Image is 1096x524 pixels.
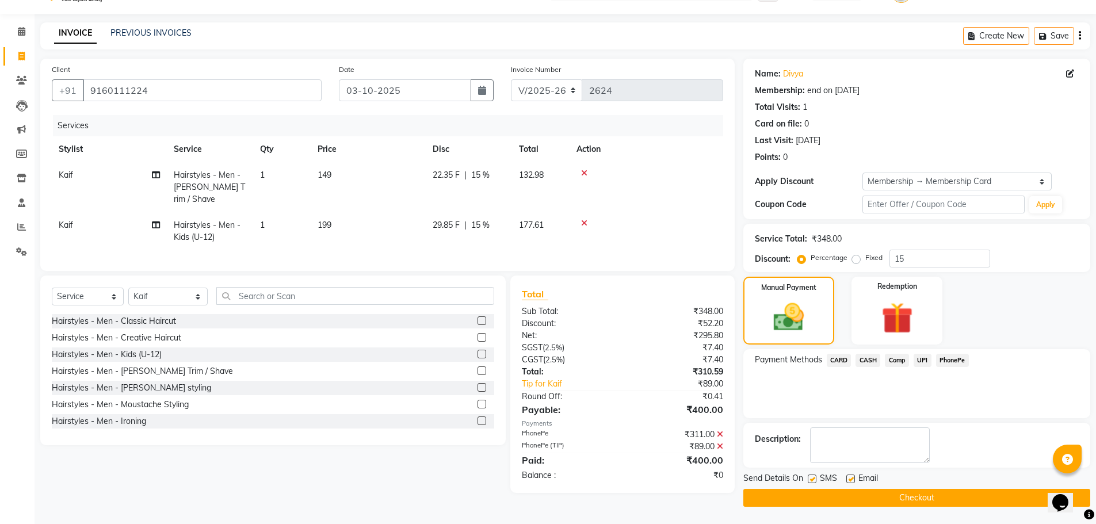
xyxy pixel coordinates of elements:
span: Payment Methods [755,354,822,366]
div: ₹400.00 [623,453,732,467]
div: ₹89.00 [623,441,732,453]
span: 22.35 F [433,169,460,181]
div: [DATE] [796,135,820,147]
div: ₹348.00 [623,305,732,318]
div: Net: [513,330,623,342]
div: PhonePe [513,429,623,441]
div: Round Off: [513,391,623,403]
div: Coupon Code [755,198,863,211]
input: Enter Offer / Coupon Code [862,196,1025,213]
div: 1 [803,101,807,113]
th: Disc [426,136,512,162]
th: Action [570,136,723,162]
th: Price [311,136,426,162]
span: CGST [522,354,543,365]
label: Fixed [865,253,883,263]
div: Hairstyles - Men - Classic Haircut [52,315,176,327]
button: Apply [1029,196,1062,213]
div: end on [DATE] [807,85,860,97]
div: Service Total: [755,233,807,245]
span: Email [858,472,878,487]
div: ₹7.40 [623,342,732,354]
span: 149 [318,170,331,180]
div: ₹295.80 [623,330,732,342]
th: Qty [253,136,311,162]
div: Hairstyles - Men - [PERSON_NAME] styling [52,382,211,394]
th: Total [512,136,570,162]
div: ( ) [513,342,623,354]
span: 2.5% [545,343,562,352]
div: Hairstyles - Men - Moustache Styling [52,399,189,411]
a: Divya [783,68,803,80]
div: ₹0 [623,469,732,481]
div: Hairstyles - Men - Kids (U-12) [52,349,162,361]
div: ₹348.00 [812,233,842,245]
label: Manual Payment [761,282,816,293]
button: Save [1034,27,1074,45]
div: ₹89.00 [641,378,732,390]
div: Discount: [513,318,623,330]
span: 2.5% [545,355,563,364]
iframe: chat widget [1048,478,1084,512]
span: Kaif [59,170,73,180]
input: Search or Scan [216,287,494,305]
span: 1 [260,170,265,180]
span: 199 [318,220,331,230]
span: 15 % [471,169,490,181]
label: Invoice Number [511,64,561,75]
div: Discount: [755,253,791,265]
div: ₹7.40 [623,354,732,366]
span: SMS [820,472,837,487]
div: 0 [804,118,809,130]
a: PREVIOUS INVOICES [110,28,192,38]
div: Total Visits: [755,101,800,113]
span: 132.98 [519,170,544,180]
button: Create New [963,27,1029,45]
div: Membership: [755,85,805,97]
a: INVOICE [54,23,97,44]
img: _gift.svg [872,299,923,338]
span: 1 [260,220,265,230]
span: 15 % [471,219,490,231]
div: Description: [755,433,801,445]
div: Card on file: [755,118,802,130]
span: Hairstyles - Men - [PERSON_NAME] Trim / Shave [174,170,245,204]
div: PhonePe (TIP) [513,441,623,453]
span: 29.85 F [433,219,460,231]
span: PhonePe [936,354,969,367]
label: Client [52,64,70,75]
div: Balance : [513,469,623,481]
span: Hairstyles - Men - Kids (U-12) [174,220,240,242]
div: Payments [522,419,723,429]
div: ₹310.59 [623,366,732,378]
div: Apply Discount [755,175,863,188]
img: _cash.svg [764,300,814,335]
span: SGST [522,342,543,353]
span: Comp [885,354,909,367]
div: ₹0.41 [623,391,732,403]
div: ₹400.00 [623,403,732,416]
span: CASH [856,354,880,367]
div: 0 [783,151,788,163]
div: ₹311.00 [623,429,732,441]
div: Last Visit: [755,135,793,147]
span: Kaif [59,220,73,230]
span: CARD [827,354,851,367]
div: Name: [755,68,781,80]
div: Hairstyles - Men - Creative Haircut [52,332,181,344]
div: Services [53,115,732,136]
a: Tip for Kaif [513,378,640,390]
div: Total: [513,366,623,378]
span: Total [522,288,548,300]
div: Hairstyles - Men - Ironing [52,415,146,427]
div: ( ) [513,354,623,366]
th: Service [167,136,253,162]
label: Percentage [811,253,847,263]
button: Checkout [743,489,1090,507]
label: Redemption [877,281,917,292]
label: Date [339,64,354,75]
th: Stylist [52,136,167,162]
span: Send Details On [743,472,803,487]
div: Paid: [513,453,623,467]
span: UPI [914,354,931,367]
